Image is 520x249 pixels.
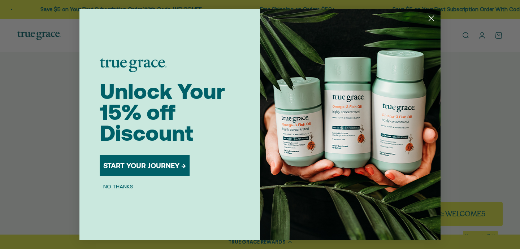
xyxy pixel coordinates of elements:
button: START YOUR JOURNEY → [100,155,190,176]
button: NO THANKS [100,182,137,191]
img: 098727d5-50f8-4f9b-9554-844bb8da1403.jpeg [260,9,441,240]
img: logo placeholder [100,58,166,72]
button: Close dialog [425,12,438,25]
span: Unlock Your 15% off Discount [100,79,225,145]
